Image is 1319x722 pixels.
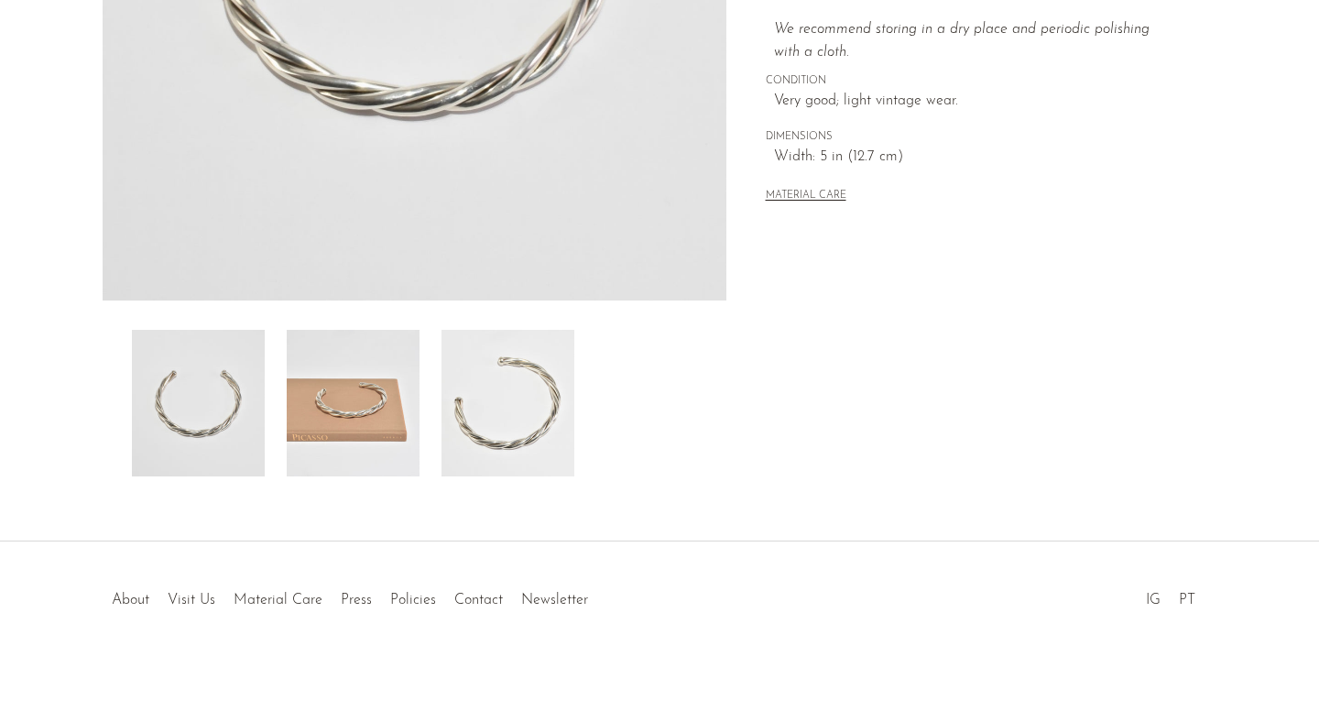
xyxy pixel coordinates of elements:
[774,90,1178,114] span: Very good; light vintage wear.
[103,578,597,613] ul: Quick links
[132,330,265,476] img: Twist Collar Necklace
[766,190,846,203] button: MATERIAL CARE
[766,73,1178,90] span: CONDITION
[112,593,149,607] a: About
[168,593,215,607] a: Visit Us
[454,593,503,607] a: Contact
[774,146,1178,170] span: Width: 5 in (12.7 cm)
[1137,578,1205,613] ul: Social Medias
[287,330,420,476] img: Twist Collar Necklace
[441,330,574,476] img: Twist Collar Necklace
[1179,593,1195,607] a: PT
[390,593,436,607] a: Policies
[234,593,322,607] a: Material Care
[774,22,1150,60] i: We recommend storing in a dry place and periodic polishing with a cloth.
[1146,593,1161,607] a: IG
[341,593,372,607] a: Press
[766,129,1178,146] span: DIMENSIONS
